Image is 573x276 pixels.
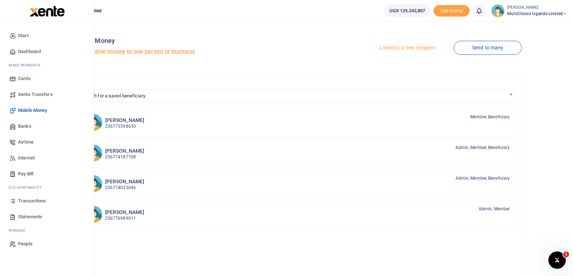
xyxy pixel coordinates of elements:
[105,123,144,130] p: 256773398630
[18,107,47,114] span: Mobile Money
[105,117,144,123] h6: [PERSON_NAME]
[389,7,426,14] span: UGX 129,242,807
[14,185,42,190] span: countability
[6,28,88,44] a: Start
[105,154,144,161] p: 256774187708
[6,236,88,252] a: People
[73,48,295,56] h5: Send mobile money to one person or business
[433,8,470,13] a: Add money
[82,93,145,98] span: Search for a saved beneficiary
[6,60,88,71] li: M
[507,10,567,17] span: MultiChoice Uganda Limited
[79,90,515,101] span: Search for a saved beneficiary
[73,37,295,45] h4: Mobile Money
[563,251,569,257] span: 1
[18,123,31,130] span: Banks
[79,108,516,137] a: AM [PERSON_NAME] 256773398630 Member, Beneficiary
[12,228,26,233] span: anage
[6,150,88,166] a: Internet
[12,62,40,68] span: ake Payments
[18,240,33,247] span: People
[381,4,434,17] li: Wallet ballance
[433,5,470,17] span: Add money
[470,114,510,120] span: Member, Beneficiary
[456,175,510,181] span: Admin, Member, Beneficiary
[548,251,566,269] iframe: Intercom live chat
[18,213,42,220] span: Statements
[30,6,65,17] img: logo-large
[507,5,567,11] small: [PERSON_NAME]
[18,139,34,146] span: Airtime
[359,41,454,54] a: Send to a new recipient
[18,170,33,178] span: Pay Bill
[454,41,522,55] a: Send to many
[18,32,29,39] span: Start
[29,8,65,13] a: logo-small logo-large logo-large
[79,169,516,198] a: MK [PERSON_NAME] 256774033046 Admin, Member, Beneficiary
[6,225,88,236] li: M
[79,139,516,167] a: DA [PERSON_NAME] 256774187708 Admin, Member, Beneficiary
[18,91,53,98] span: Xente Transfers
[6,118,88,134] a: Banks
[6,71,88,87] a: Cards
[6,209,88,225] a: Statements
[18,197,46,205] span: Transactions
[6,182,88,193] li: Ac
[6,102,88,118] a: Mobile Money
[6,166,88,182] a: Pay Bill
[6,87,88,102] a: Xente Transfers
[105,184,144,191] p: 256774033046
[79,200,516,229] a: HS [PERSON_NAME] 256776989011 Admin, Member
[18,154,35,162] span: Internet
[79,89,516,102] span: Search for a saved beneficiary
[384,4,431,17] a: UGX 129,242,807
[433,5,470,17] li: Toup your wallet
[6,193,88,209] a: Transactions
[18,75,31,82] span: Cards
[105,148,144,154] h6: [PERSON_NAME]
[6,134,88,150] a: Airtime
[105,179,144,185] h6: [PERSON_NAME]
[18,48,41,55] span: Dashboard
[105,209,144,215] h6: [PERSON_NAME]
[491,4,504,17] img: profile-user
[491,4,567,17] a: profile-user [PERSON_NAME] MultiChoice Uganda Limited
[105,215,144,222] p: 256776989011
[479,206,510,212] span: Admin, Member
[6,44,88,60] a: Dashboard
[456,144,510,151] span: Admin, Member, Beneficiary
